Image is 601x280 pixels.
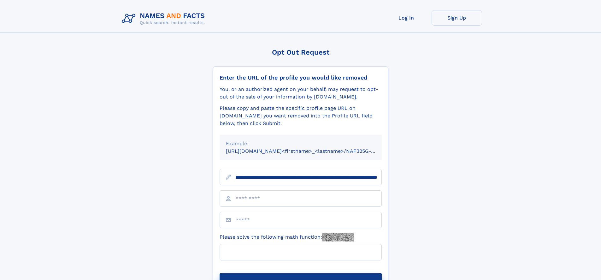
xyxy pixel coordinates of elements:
[226,140,375,147] div: Example:
[226,148,394,154] small: [URL][DOMAIN_NAME]<firstname>_<lastname>/NAF325G-xxxxxxxx
[220,233,354,241] label: Please solve the following math function:
[220,104,382,127] div: Please copy and paste the specific profile page URL on [DOMAIN_NAME] you want removed into the Pr...
[220,74,382,81] div: Enter the URL of the profile you would like removed
[213,48,388,56] div: Opt Out Request
[220,86,382,101] div: You, or an authorized agent on your behalf, may request to opt-out of the sale of your informatio...
[381,10,432,26] a: Log In
[119,10,210,27] img: Logo Names and Facts
[432,10,482,26] a: Sign Up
